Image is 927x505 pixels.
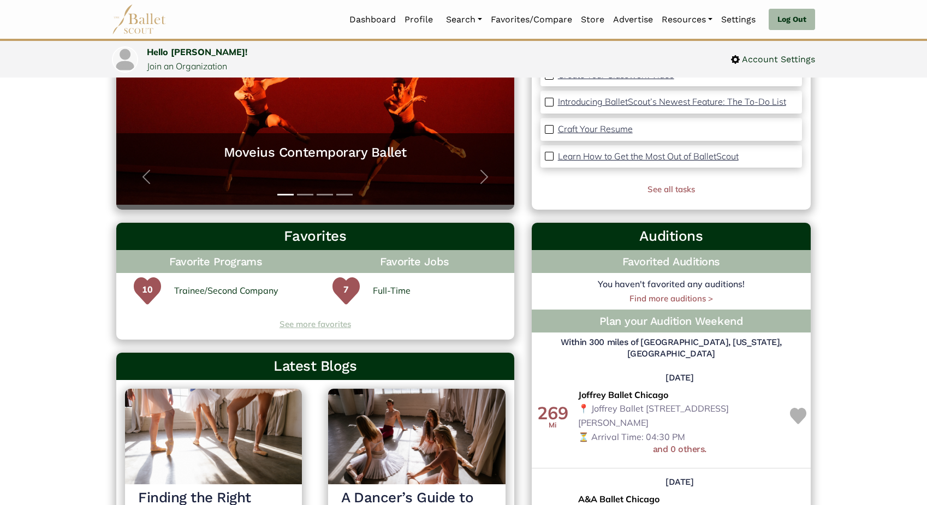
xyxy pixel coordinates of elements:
button: Slide 3 [317,188,333,201]
h3: Favorites [125,227,506,246]
a: Hello [PERSON_NAME]! [147,46,247,57]
span: Joffrey Ballet Chicago [578,388,668,402]
p: Introducing BalletScout’s Newest Feature: The To-Do List [558,96,786,107]
a: Profile [400,8,437,31]
a: Log Out [769,9,815,31]
img: header_image.img [328,389,505,484]
a: Settings [717,8,760,31]
span: Account Settings [740,52,815,67]
a: Craft Your Resume [558,122,633,136]
a: Resources [657,8,717,31]
p: You haven't favorited any auditions! [532,277,811,292]
h5: [DATE] [578,372,781,384]
p: Craft Your Resume [558,123,633,134]
a: Favorites/Compare [486,8,577,31]
h3: Auditions [540,227,802,246]
p: 7 [332,283,360,310]
h5: [DATE] [578,477,781,488]
h4: Plan your Audition Weekend [540,314,802,328]
a: Advertise [609,8,657,31]
img: heart-green.svg [134,277,161,305]
h5: and 0 others. [578,444,781,455]
p: 10 [134,283,161,310]
h4: Favorited Auditions [540,254,802,269]
h5: Within 300 miles of [GEOGRAPHIC_DATA], [US_STATE], [GEOGRAPHIC_DATA] [532,337,811,360]
td: 📍 Joffrey Ballet [STREET_ADDRESS][PERSON_NAME] ⏳ Arrival Time: 04:30 PM [574,364,786,468]
h3: Latest Blogs [125,357,506,376]
a: Account Settings [731,52,815,67]
a: Search [442,8,486,31]
img: heart-green.svg [332,277,360,305]
a: See more favorites [116,318,514,331]
button: Slide 1 [277,188,294,201]
div: 269 [537,404,568,421]
p: Learn How to Get the Most Out of BalletScout [558,151,739,162]
a: See all tasks [647,184,695,194]
a: Find more auditions > [629,293,713,304]
a: Introducing BalletScout’s Newest Feature: The To-Do List [558,95,786,109]
h4: Favorite Programs [116,250,315,273]
button: Slide 2 [297,188,313,201]
img: header_image.img [125,389,302,484]
div: Mi [537,421,568,429]
a: Dashboard [345,8,400,31]
p: Create Your Classwork Video [558,69,674,80]
button: Slide 4 [336,188,353,201]
h4: Favorite Jobs [315,250,514,273]
a: Learn How to Get the Most Out of BalletScout [558,150,739,164]
a: Moveius Contemporary Ballet [127,144,503,161]
a: Trainee/Second Company [174,284,278,298]
a: Join an Organization [147,61,227,72]
a: Full-Time [373,284,411,298]
img: profile picture [113,47,137,72]
a: Store [577,8,609,31]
